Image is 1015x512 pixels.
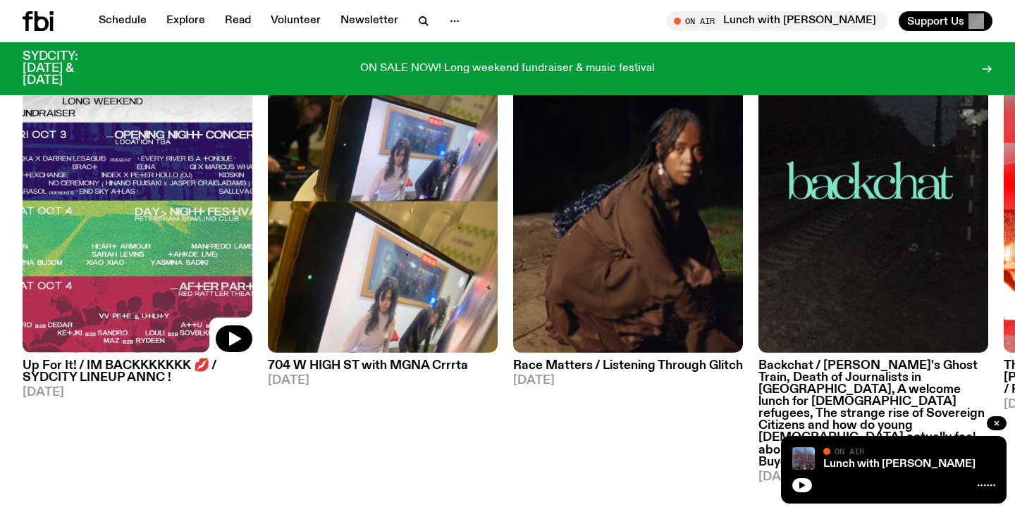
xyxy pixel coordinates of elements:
[23,360,252,384] h3: Up For It! / IM BACKKKKKKK 💋 / SYDCITY LINEUP ANNC !
[268,375,498,387] span: [DATE]
[513,375,743,387] span: [DATE]
[758,360,988,468] h3: Backchat / [PERSON_NAME]'s Ghost Train, Death of Journalists in [GEOGRAPHIC_DATA], A welcome lunc...
[23,51,113,87] h3: SYDCITY: [DATE] & [DATE]
[268,360,498,372] h3: 704 W HIGH ST with MGNA Crrrta
[513,353,743,387] a: Race Matters / Listening Through Glitch[DATE]
[758,353,988,483] a: Backchat / [PERSON_NAME]'s Ghost Train, Death of Journalists in [GEOGRAPHIC_DATA], A welcome lunc...
[899,11,992,31] button: Support Us
[216,11,259,31] a: Read
[158,11,214,31] a: Explore
[360,63,655,75] p: ON SALE NOW! Long weekend fundraiser & music festival
[835,447,864,456] span: On Air
[332,11,407,31] a: Newsletter
[513,360,743,372] h3: Race Matters / Listening Through Glitch
[23,387,252,399] span: [DATE]
[667,11,887,31] button: On AirLunch with [PERSON_NAME]
[23,353,252,399] a: Up For It! / IM BACKKKKKKK 💋 / SYDCITY LINEUP ANNC ![DATE]
[907,15,964,27] span: Support Us
[268,353,498,387] a: 704 W HIGH ST with MGNA Crrrta[DATE]
[90,11,155,31] a: Schedule
[792,447,815,470] img: pink cherry blossom tree with blue sky background. you can see some green trees in the bottom
[513,46,743,353] img: Fetle crouches in a park at night. They are wearing a long brown garment and looking solemnly int...
[262,11,329,31] a: Volunteer
[268,46,498,353] img: Artist MGNA Crrrta
[823,458,976,470] a: Lunch with [PERSON_NAME]
[758,471,988,483] span: [DATE]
